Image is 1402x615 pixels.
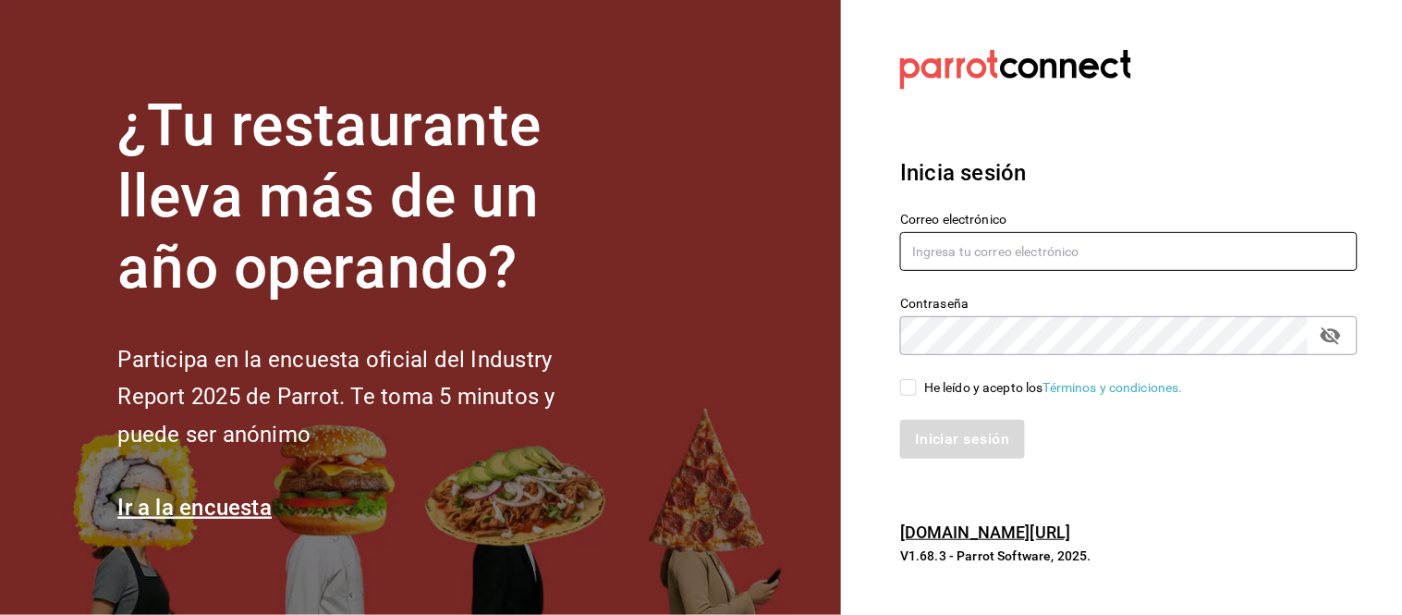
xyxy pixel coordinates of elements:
div: He leído y acepto los [924,378,1183,398]
a: [DOMAIN_NAME][URL] [900,523,1070,542]
a: Términos y condiciones. [1043,380,1183,395]
h2: Participa en la encuesta oficial del Industry Report 2025 de Parrot. Te toma 5 minutos y puede se... [117,341,616,454]
label: Correo electrónico [900,214,1358,227]
h1: ¿Tu restaurante lleva más de un año operando? [117,91,616,303]
input: Ingresa tu correo electrónico [900,232,1358,271]
h3: Inicia sesión [900,156,1358,190]
a: Ir a la encuesta [117,495,272,521]
button: passwordField [1315,320,1347,351]
label: Contraseña [900,298,1358,311]
p: V1.68.3 - Parrot Software, 2025. [900,547,1358,565]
